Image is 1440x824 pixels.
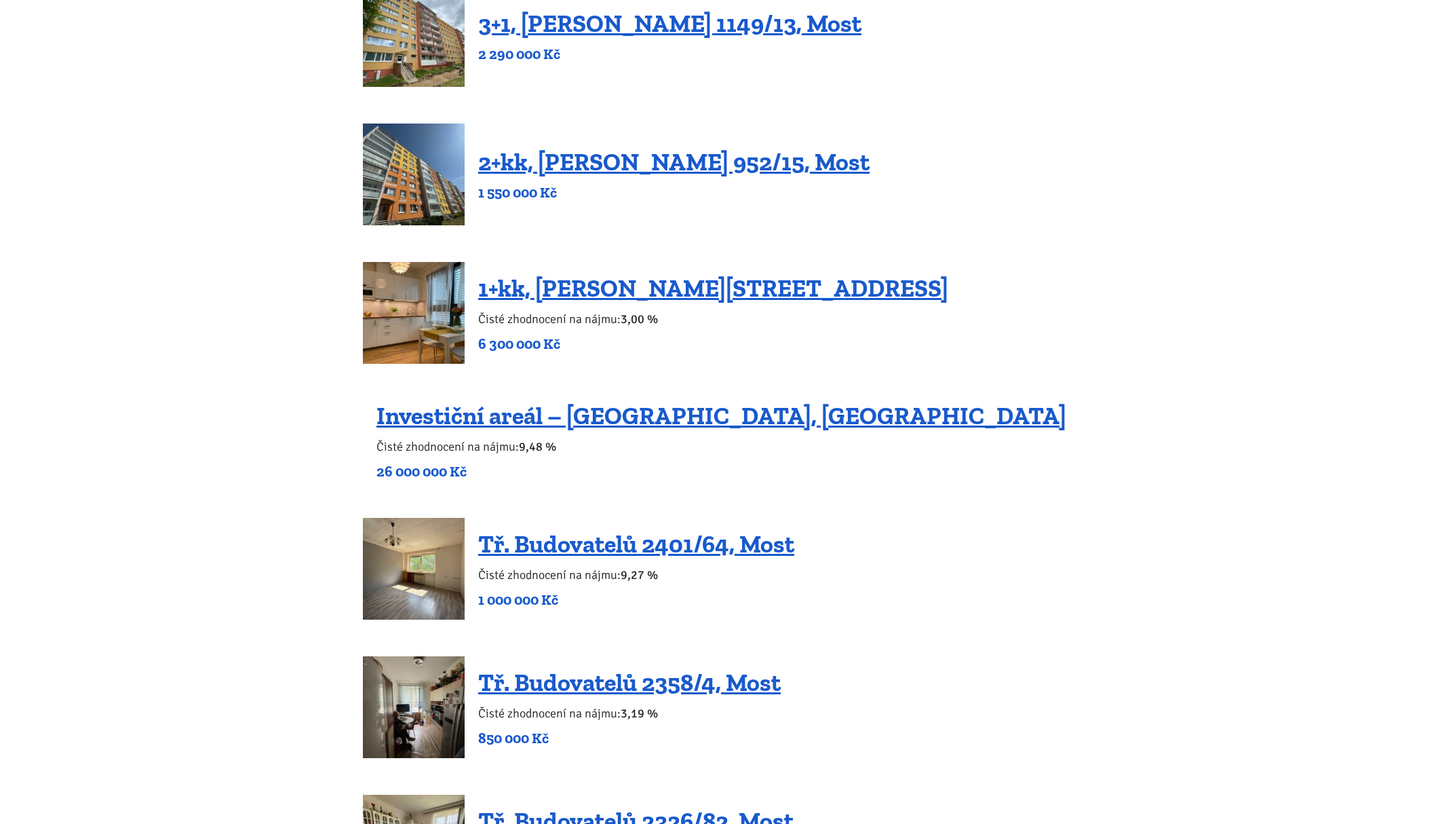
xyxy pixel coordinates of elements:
b: 9,27 % [621,567,658,582]
a: 1+kk, [PERSON_NAME][STREET_ADDRESS] [478,274,948,303]
p: 850 000 Kč [478,729,781,748]
a: Investiční areál – [GEOGRAPHIC_DATA], [GEOGRAPHIC_DATA] [376,401,1066,430]
a: 2+kk, [PERSON_NAME] 952/15, Most [478,147,870,176]
b: 3,00 % [621,312,658,326]
p: 2 290 000 Kč [478,45,861,64]
p: Čisté zhodnocení na nájmu: [478,565,794,584]
p: Čisté zhodnocení na nájmu: [478,704,781,723]
p: 1 550 000 Kč [478,183,870,202]
a: 3+1, [PERSON_NAME] 1149/13, Most [478,9,861,38]
a: Tř. Budovatelů 2401/64, Most [478,529,794,559]
b: 9,48 % [519,439,556,454]
a: Tř. Budovatelů 2358/4, Most [478,668,781,697]
p: 6 300 000 Kč [478,335,948,354]
p: Čisté zhodnocení na nájmu: [376,437,1066,456]
p: Čisté zhodnocení na nájmu: [478,310,948,329]
p: 1 000 000 Kč [478,591,794,610]
b: 3,19 % [621,706,658,721]
p: 26 000 000 Kč [376,462,1066,481]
